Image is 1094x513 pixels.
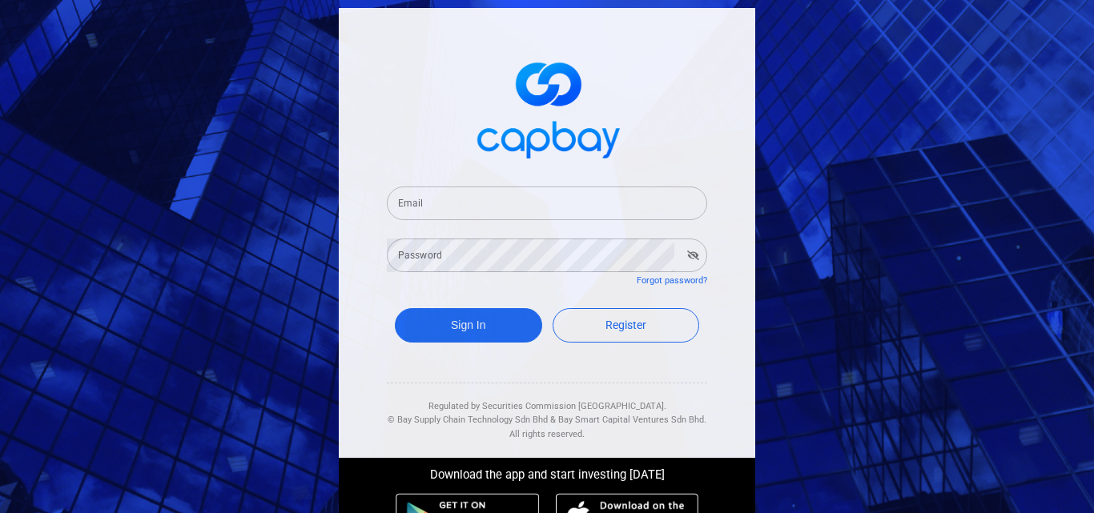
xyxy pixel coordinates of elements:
span: © Bay Supply Chain Technology Sdn Bhd [388,415,548,425]
a: Forgot password? [637,275,707,286]
div: Download the app and start investing [DATE] [327,458,767,485]
div: Regulated by Securities Commission [GEOGRAPHIC_DATA]. & All rights reserved. [387,383,707,442]
img: logo [467,48,627,167]
button: Sign In [395,308,542,343]
a: Register [553,308,700,343]
span: Bay Smart Capital Ventures Sdn Bhd. [558,415,706,425]
span: Register [605,319,646,331]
